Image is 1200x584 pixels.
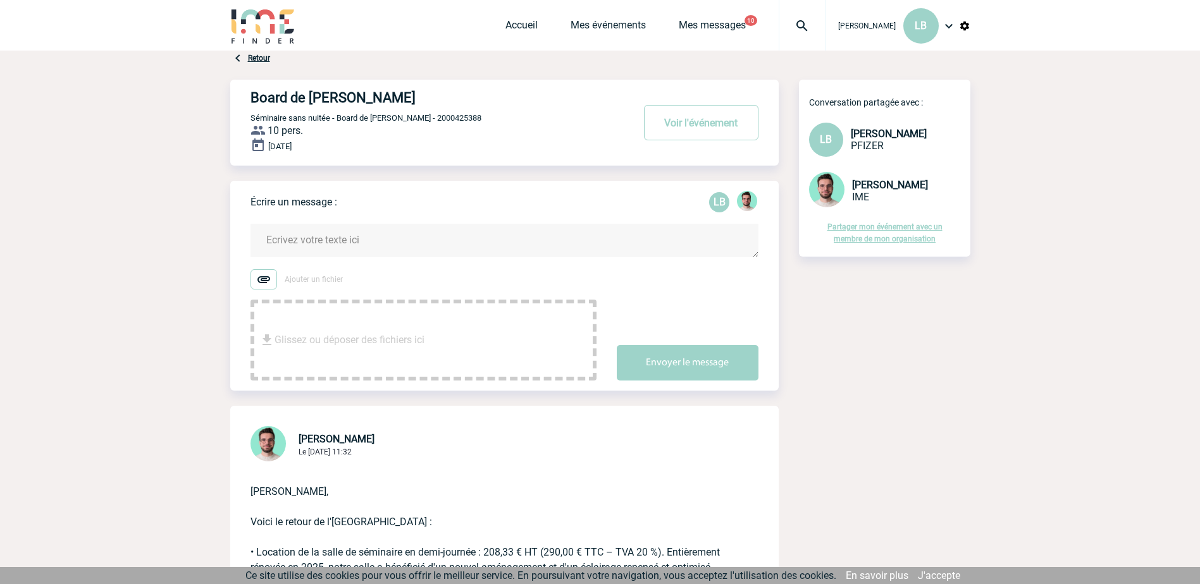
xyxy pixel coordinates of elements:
button: 10 [745,15,757,26]
span: [PERSON_NAME] [851,128,927,140]
span: LB [915,20,927,32]
a: En savoir plus [846,569,908,581]
a: Accueil [505,19,538,37]
a: Retour [248,54,270,63]
span: LB [820,133,832,145]
a: Mes messages [679,19,746,37]
img: IME-Finder [230,8,296,44]
span: Ce site utilise des cookies pour vous offrir le meilleur service. En poursuivant votre navigation... [245,569,836,581]
span: [PERSON_NAME] [299,433,374,445]
button: Voir l'événement [644,105,758,140]
img: 121547-2.png [251,426,286,461]
a: J'accepte [918,569,960,581]
span: Glissez ou déposer des fichiers ici [275,308,424,372]
div: Laurence BOUCHER [709,192,729,212]
span: [DATE] [268,142,292,151]
span: [PERSON_NAME] [852,179,928,191]
a: Mes événements [571,19,646,37]
img: 121547-2.png [737,191,757,211]
div: Benjamin ROLAND [737,191,757,214]
a: Partager mon événement avec un membre de mon organisation [827,222,943,243]
span: 10 pers. [268,125,303,137]
p: Écrire un message : [251,196,337,208]
span: [PERSON_NAME] [838,21,896,30]
h4: Board de [PERSON_NAME] [251,90,595,106]
span: Ajouter un fichier [285,275,343,284]
img: file_download.svg [259,332,275,348]
span: IME [852,191,869,203]
span: PFIZER [851,140,884,152]
button: Envoyer le message [617,345,758,380]
span: Le [DATE] 11:32 [299,447,352,456]
p: LB [709,192,729,212]
p: Conversation partagée avec : [809,97,970,107]
span: Séminaire sans nuitée - Board de [PERSON_NAME] - 2000425388 [251,113,481,123]
img: 121547-2.png [809,172,844,207]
